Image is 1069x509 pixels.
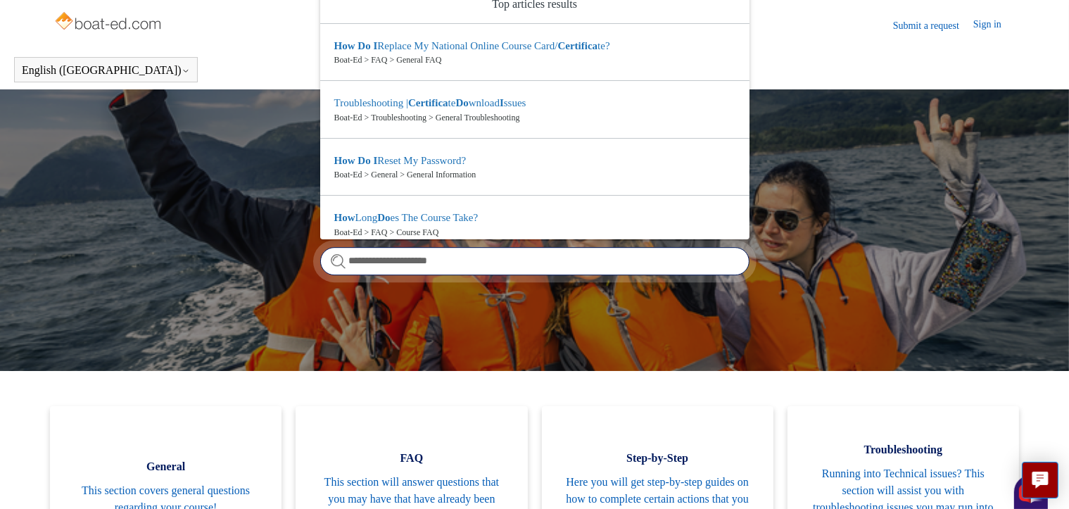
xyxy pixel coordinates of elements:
[334,212,355,223] em: How
[557,40,597,51] em: Certifica
[377,212,390,223] em: Do
[1022,462,1058,498] button: Live chat
[334,40,610,54] zd-autocomplete-title-multibrand: Suggested result 1 How Do I Replace My National Online Course Card/Certificate?
[334,226,735,239] zd-autocomplete-breadcrumbs-multibrand: Boat-Ed > FAQ > Course FAQ
[334,97,526,111] zd-autocomplete-title-multibrand: Suggested result 2 Troubleshooting | Certificate Download Issues
[22,64,190,77] button: English ([GEOGRAPHIC_DATA])
[71,458,260,475] span: General
[563,450,752,467] span: Step-by-Step
[893,18,973,33] a: Submit a request
[973,17,1016,34] a: Sign in
[358,155,370,166] em: Do
[809,441,998,458] span: Troubleshooting
[53,8,165,37] img: Boat-Ed Help Center home page
[373,155,377,166] em: I
[320,247,749,275] input: Search
[334,111,735,124] zd-autocomplete-breadcrumbs-multibrand: Boat-Ed > Troubleshooting > General Troubleshooting
[500,97,504,108] em: I
[373,40,377,51] em: I
[455,97,468,108] em: Do
[408,97,448,108] em: Certifica
[334,54,735,66] zd-autocomplete-breadcrumbs-multibrand: Boat-Ed > FAQ > General FAQ
[334,155,355,166] em: How
[358,40,370,51] em: Do
[334,168,735,181] zd-autocomplete-breadcrumbs-multibrand: Boat-Ed > General > General Information
[317,450,506,467] span: FAQ
[334,155,467,169] zd-autocomplete-title-multibrand: Suggested result 3 How Do I Reset My Password?
[334,40,355,51] em: How
[334,212,479,226] zd-autocomplete-title-multibrand: Suggested result 4 How Long Does The Course Take?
